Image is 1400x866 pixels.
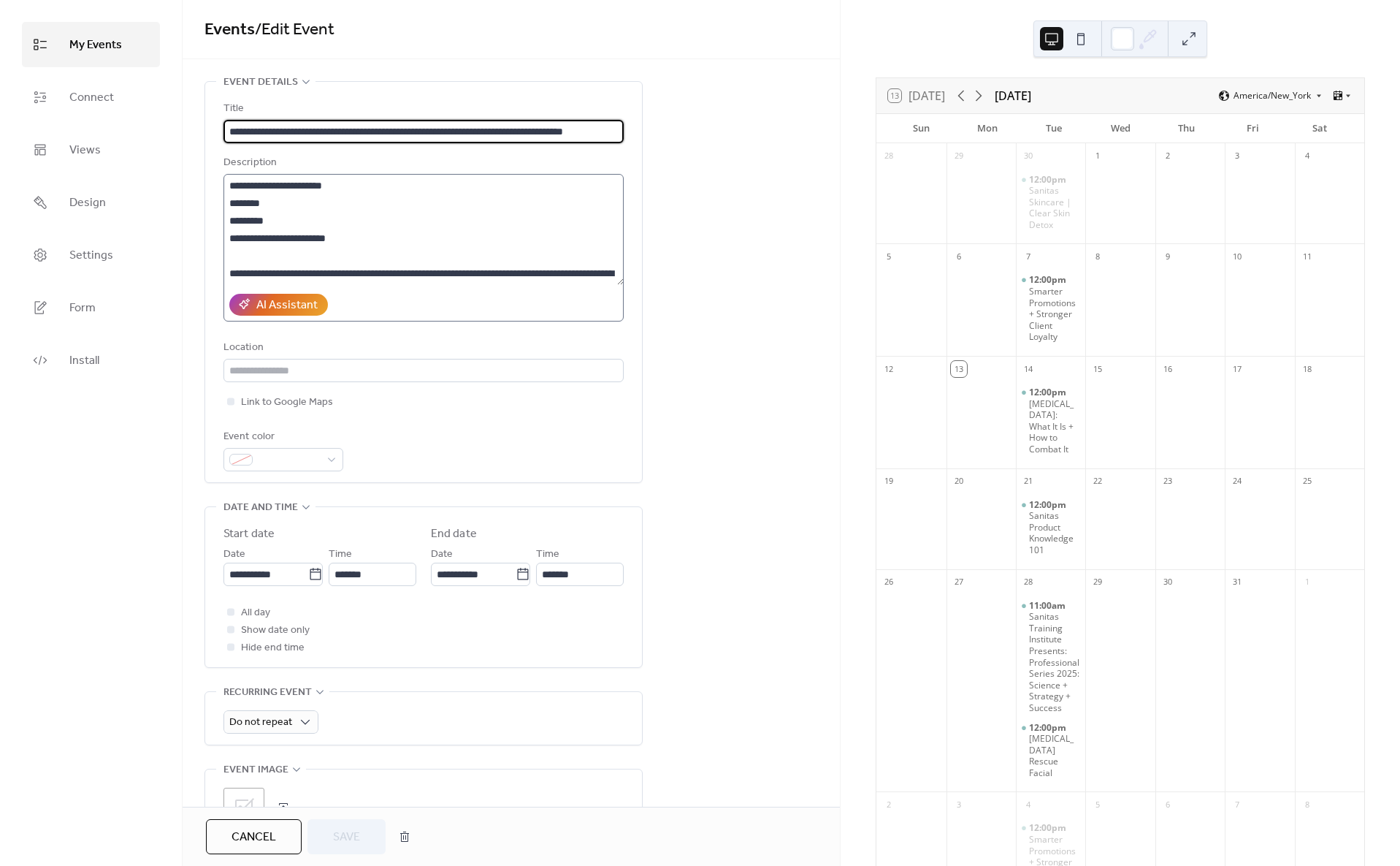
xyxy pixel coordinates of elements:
div: ; [223,788,264,829]
div: Event color [223,428,340,446]
span: Show date only [241,622,310,639]
div: 29 [1090,574,1106,590]
div: 24 [1229,474,1245,490]
div: 27 [951,574,967,590]
span: Date and time [223,499,298,517]
span: Event details [223,74,298,91]
span: Design [69,191,106,215]
div: 30 [1020,148,1036,164]
div: 4 [1020,797,1036,813]
div: 18 [1299,361,1315,377]
div: 5 [1090,797,1106,813]
span: Link to Google Maps [241,394,333,411]
div: 21 [1020,474,1036,490]
div: 31 [1229,574,1245,590]
a: Settings [22,232,160,278]
div: 4 [1299,148,1315,164]
span: Cancel [232,829,276,846]
div: Sanitas Skincare | Clear Skin Detox [1029,185,1079,230]
div: Sat [1286,114,1353,143]
span: Views [69,139,101,162]
div: 28 [1020,574,1036,590]
div: 11 [1299,248,1315,265]
div: Title [223,100,621,118]
div: 19 [881,474,897,490]
span: 11:00am [1029,600,1068,612]
div: 8 [1090,248,1106,265]
span: Do not repeat [229,713,292,732]
a: Connect [22,75,160,120]
div: Smarter Promotions + Stronger Client Loyalty [1016,274,1085,343]
div: Thu [1154,114,1220,143]
div: Sanitas Training Institute Presents: Professional Series 2025: Science + Strategy + Success [1029,611,1079,713]
div: Inflammaging: What It Is + How to Combat It [1016,387,1085,455]
div: 14 [1020,361,1036,377]
button: AI Assistant [229,294,328,316]
span: All day [241,604,270,622]
div: Dry Skin Rescue Facial [1016,722,1085,779]
span: 12:00pm [1029,722,1068,734]
a: Views [22,127,160,172]
div: Sun [888,114,955,143]
div: 23 [1160,474,1176,490]
a: My Events [22,22,160,67]
div: Sanitas Product Knowledge 101 [1016,499,1085,556]
div: 26 [881,574,897,590]
span: Hide end time [241,639,305,657]
div: [MEDICAL_DATA] Rescue Facial [1029,733,1079,778]
div: 8 [1299,797,1315,813]
span: Date [223,546,245,563]
span: 12:00pm [1029,387,1068,398]
span: America/New_York [1233,91,1311,100]
div: 29 [951,148,967,164]
span: Recurring event [223,684,312,702]
div: 3 [1229,148,1245,164]
div: 20 [951,474,967,490]
span: Time [536,546,559,563]
span: 12:00pm [1029,499,1068,511]
span: 12:00pm [1029,274,1068,286]
span: 12:00pm [1029,174,1068,186]
div: Location [223,339,621,357]
div: 17 [1229,361,1245,377]
div: Mon [955,114,1021,143]
div: Wed [1087,114,1154,143]
a: Design [22,180,160,225]
span: Connect [69,86,114,110]
div: 3 [951,797,967,813]
div: 2 [881,797,897,813]
div: 16 [1160,361,1176,377]
div: 5 [881,248,897,265]
span: My Events [69,34,122,57]
div: Smarter Promotions + Stronger Client Loyalty [1029,286,1079,343]
span: Time [329,546,352,563]
div: 1 [1299,574,1315,590]
span: Install [69,349,99,373]
div: 1 [1090,148,1106,164]
div: Sanitas Skincare | Clear Skin Detox [1016,174,1085,231]
div: 13 [951,361,967,377]
a: Form [22,285,160,330]
div: AI Assistant [256,297,318,314]
div: 22 [1090,474,1106,490]
button: Cancel [206,819,302,854]
div: 9 [1160,248,1176,265]
div: Sanitas Training Institute Presents: Professional Series 2025: Science + Strategy + Success [1016,600,1085,714]
span: / Edit Event [255,14,334,46]
div: 12 [881,361,897,377]
span: Date [431,546,453,563]
div: 25 [1299,474,1315,490]
div: 30 [1160,574,1176,590]
span: Form [69,297,96,320]
div: 15 [1090,361,1106,377]
div: 6 [951,248,967,265]
a: Install [22,338,160,383]
span: Event image [223,761,288,779]
div: Description [223,154,621,172]
span: Settings [69,244,113,267]
div: Sanitas Product Knowledge 101 [1029,510,1079,555]
div: Start date [223,525,275,543]
div: 2 [1160,148,1176,164]
div: Fri [1220,114,1286,143]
